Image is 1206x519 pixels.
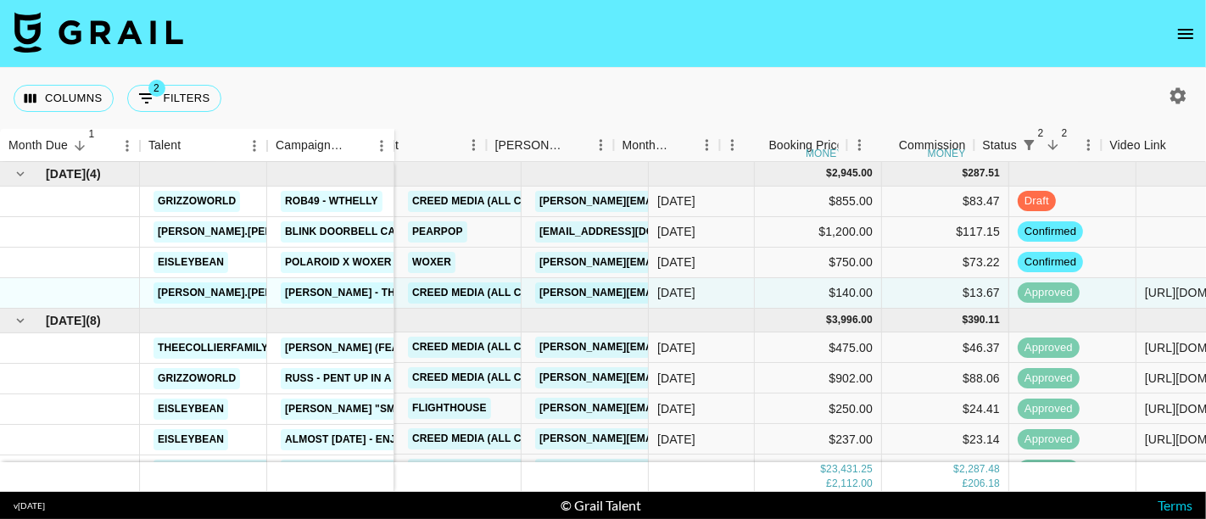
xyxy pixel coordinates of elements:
[657,400,695,417] div: Aug '25
[154,191,240,212] a: grizzoworld
[826,477,832,491] div: £
[535,191,812,212] a: [PERSON_NAME][EMAIL_ADDRESS][DOMAIN_NAME]
[882,393,1009,424] div: $24.41
[963,166,969,181] div: $
[832,313,873,327] div: 3,996.00
[154,338,272,359] a: theecollierfamily
[657,461,695,478] div: Aug '25
[1018,193,1056,209] span: draft
[875,133,899,157] button: Sort
[408,282,584,304] a: Creed Media (All Campaigns)
[276,129,345,162] div: Campaign (Type)
[657,193,695,209] div: Sep '25
[671,133,695,157] button: Sort
[181,134,204,158] button: Sort
[657,339,695,356] div: Aug '25
[826,462,873,477] div: 23,431.25
[535,252,812,273] a: [PERSON_NAME][EMAIL_ADDRESS][DOMAIN_NAME]
[755,217,882,248] div: $1,200.00
[614,129,720,162] div: Month Due
[1018,401,1080,417] span: approved
[806,148,844,159] div: money
[148,129,181,162] div: Talent
[360,129,487,162] div: Client
[1018,254,1083,271] span: confirmed
[535,459,812,480] a: [PERSON_NAME][EMAIL_ADDRESS][DOMAIN_NAME]
[974,129,1102,162] div: Status
[368,129,399,162] div: Client
[832,477,873,491] div: 2,112.00
[1018,371,1080,387] span: approved
[1041,133,1064,157] button: Sort
[281,368,463,389] a: Russ - Pent Up in a Penthouse
[720,132,745,158] button: Menu
[281,399,488,420] a: [PERSON_NAME] "Smoking Section"
[1018,224,1083,240] span: confirmed
[369,133,394,159] button: Menu
[826,166,832,181] div: $
[755,363,882,393] div: $902.00
[657,223,695,240] div: Sep '25
[882,248,1009,278] div: $73.22
[963,477,969,491] div: £
[242,133,267,159] button: Menu
[847,132,873,158] button: Menu
[535,221,725,243] a: [EMAIL_ADDRESS][DOMAIN_NAME]
[882,187,1009,217] div: $83.47
[882,332,1009,363] div: $46.37
[953,462,959,477] div: $
[535,337,812,358] a: [PERSON_NAME][EMAIL_ADDRESS][DOMAIN_NAME]
[1158,497,1192,513] a: Terms
[755,187,882,217] div: $855.00
[657,370,695,387] div: Aug '25
[882,455,1009,485] div: $60.23
[882,424,1009,455] div: $23.14
[1056,125,1073,142] span: 2
[8,162,32,186] button: hide children
[1169,17,1203,51] button: open drawer
[86,312,101,329] span: ( 8 )
[968,477,1000,491] div: 206.18
[1110,129,1167,162] div: Video Link
[281,252,455,273] a: Polaroid X Woxer Campaign
[963,313,969,327] div: $
[1018,285,1080,301] span: approved
[114,133,140,159] button: Menu
[983,129,1018,162] div: Status
[535,428,812,449] a: [PERSON_NAME][EMAIL_ADDRESS][DOMAIN_NAME]
[408,191,584,212] a: Creed Media (All Campaigns)
[755,393,882,424] div: $250.00
[46,165,86,182] span: [DATE]
[882,363,1009,393] div: $88.06
[928,148,966,159] div: money
[1166,133,1190,157] button: Sort
[281,282,555,304] a: [PERSON_NAME] - The Twist (65th Anniversary)
[8,129,68,162] div: Month Due
[695,132,720,158] button: Menu
[882,278,1009,309] div: $13.67
[408,459,584,480] a: Creed Media (All Campaigns)
[769,129,844,162] div: Booking Price
[565,133,589,157] button: Sort
[755,278,882,309] div: $140.00
[1076,132,1102,158] button: Menu
[535,282,812,304] a: [PERSON_NAME][EMAIL_ADDRESS][DOMAIN_NAME]
[408,252,455,273] a: Woxer
[657,431,695,448] div: Aug '25
[8,309,32,332] button: hide children
[86,165,101,182] span: ( 4 )
[657,284,695,301] div: Sep '25
[826,313,832,327] div: $
[408,428,584,449] a: Creed Media (All Campaigns)
[535,367,812,388] a: [PERSON_NAME][EMAIL_ADDRESS][DOMAIN_NAME]
[281,429,466,450] a: Almost [DATE] - Enjoy the Ride
[461,132,487,158] button: Menu
[408,367,584,388] a: Creed Media (All Campaigns)
[68,134,92,158] button: Sort
[281,191,382,212] a: ROB49 - WTHELLY
[14,500,45,511] div: v [DATE]
[154,368,240,389] a: grizzoworld
[623,129,671,162] div: Month Due
[968,166,1000,181] div: 287.51
[140,129,267,162] div: Talent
